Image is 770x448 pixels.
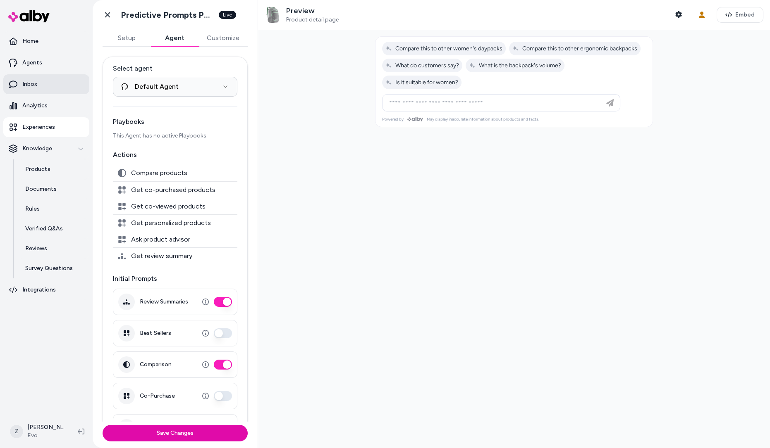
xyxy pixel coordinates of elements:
span: Get co-viewed products [131,202,206,211]
a: Integrations [3,280,89,300]
p: Integrations [22,286,56,294]
a: Rules [17,199,89,219]
label: Review Summaries [140,298,188,306]
button: Setup [103,30,151,46]
label: Select agent [113,64,237,73]
span: Compare products [131,169,187,177]
p: Survey Questions [25,264,73,273]
p: Preview [286,6,339,16]
a: Verified Q&As [17,219,89,239]
p: Analytics [22,102,48,110]
p: Home [22,37,38,45]
p: Rules [25,205,40,213]
p: Initial Prompts [113,274,237,284]
a: Analytics [3,96,89,116]
a: Agents [3,53,89,73]
button: Agent [151,30,198,46]
button: Knowledge [3,139,89,159]
button: Customize [198,30,248,46]
label: Co-Purchase [140,392,175,400]
span: Get co-purchased products [131,186,215,194]
button: Embed [717,7,763,23]
p: Products [25,165,50,173]
div: Live [219,11,236,19]
a: Survey Questions [17,258,89,278]
img: alby Logo [8,10,50,22]
button: Save Changes [103,425,248,441]
p: Knowledge [22,145,52,153]
p: Inbox [22,80,37,88]
h1: Predictive Prompts PDP [121,10,214,20]
p: Verified Q&As [25,225,63,233]
a: Products [17,159,89,179]
p: Playbooks [113,117,237,127]
p: Actions [113,150,237,160]
span: Ask product advisor [131,235,190,244]
p: Experiences [22,123,55,131]
p: Documents [25,185,57,193]
span: Evo [27,431,65,440]
label: Comparison [140,361,172,368]
p: Agents [22,59,42,67]
span: Get review summary [131,252,192,260]
span: Get personalized products [131,219,211,227]
span: Product detail page [286,16,339,24]
a: Inbox [3,74,89,94]
p: This Agent has no active Playbooks. [113,132,237,140]
p: Reviews [25,244,47,253]
p: [PERSON_NAME] [27,423,65,431]
button: Z[PERSON_NAME]Evo [5,418,71,445]
img: Women's The North Face Pivoter Backpack in Green - Polyester [265,7,281,23]
a: Home [3,31,89,51]
label: Best Sellers [140,329,171,337]
span: Embed [735,11,755,19]
a: Experiences [3,117,89,137]
a: Reviews [17,239,89,258]
span: Z [10,425,23,438]
a: Documents [17,179,89,199]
